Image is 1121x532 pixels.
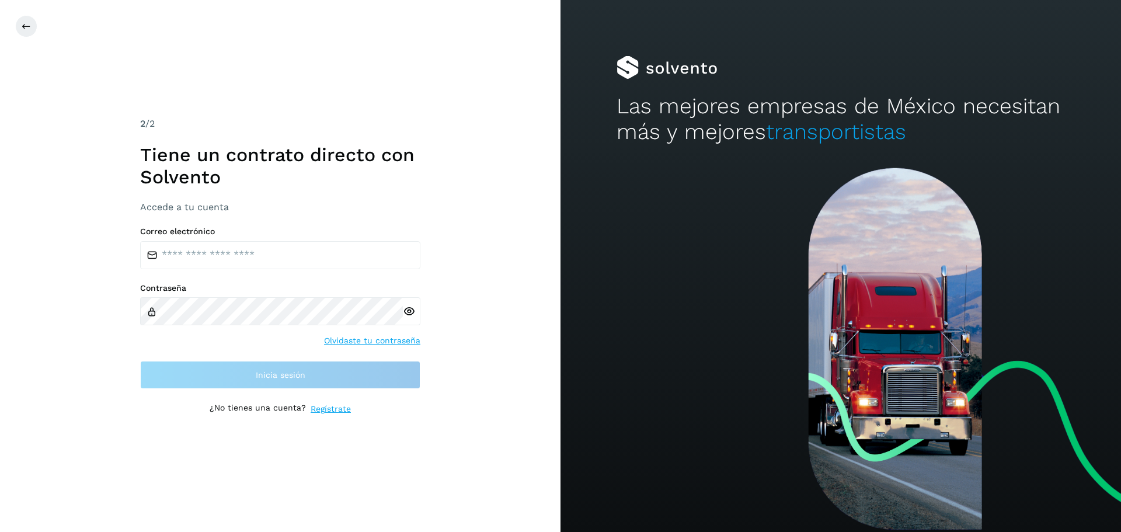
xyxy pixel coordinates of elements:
label: Contraseña [140,283,420,293]
p: ¿No tienes una cuenta? [210,403,306,415]
h2: Las mejores empresas de México necesitan más y mejores [617,93,1065,145]
span: 2 [140,118,145,129]
span: Inicia sesión [256,371,305,379]
h1: Tiene un contrato directo con Solvento [140,144,420,189]
div: /2 [140,117,420,131]
label: Correo electrónico [140,227,420,237]
span: transportistas [766,119,906,144]
button: Inicia sesión [140,361,420,389]
a: Olvidaste tu contraseña [324,335,420,347]
a: Regístrate [311,403,351,415]
h3: Accede a tu cuenta [140,201,420,213]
